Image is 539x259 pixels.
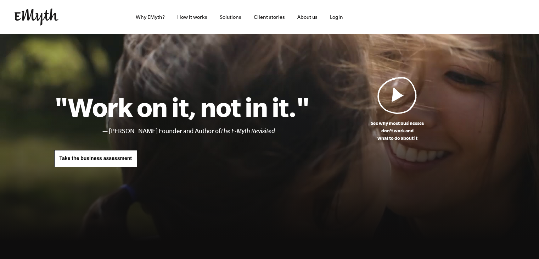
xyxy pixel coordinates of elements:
img: Play Video [377,77,417,114]
iframe: Embedded CTA [450,9,525,25]
li: [PERSON_NAME] Founder and Author of [109,126,310,136]
img: EMyth [15,9,58,26]
span: Take the business assessment [60,155,132,161]
a: See why most businessesdon't work andwhat to do about it [310,77,485,142]
p: See why most businesses don't work and what to do about it [310,120,485,142]
h1: "Work on it, not in it." [54,91,310,122]
iframe: Chat Widget [504,225,539,259]
iframe: Embedded CTA [372,9,447,25]
a: Take the business assessment [54,150,137,167]
i: The E-Myth Revisited [220,127,275,134]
